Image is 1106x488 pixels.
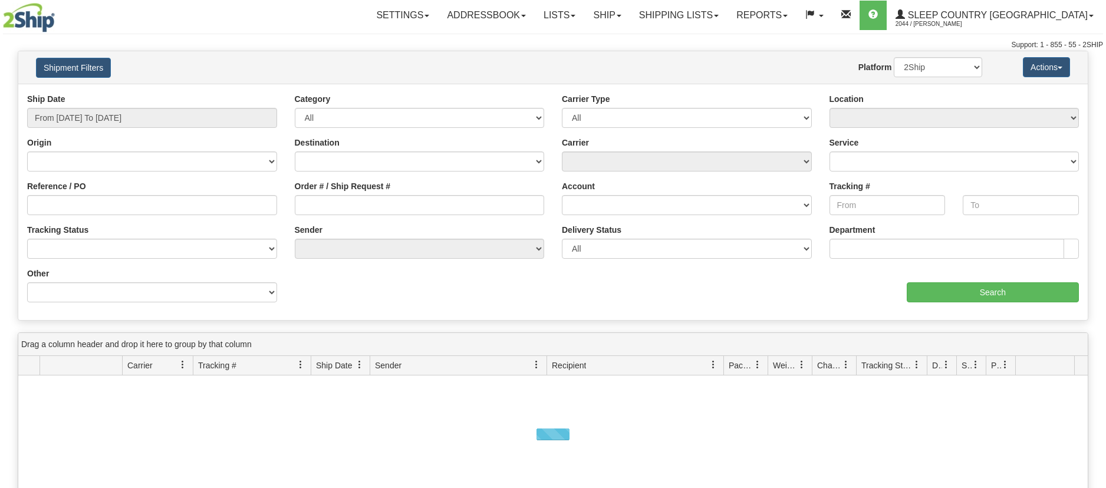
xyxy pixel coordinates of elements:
[748,355,768,375] a: Packages filter column settings
[905,10,1088,20] span: Sleep Country [GEOGRAPHIC_DATA]
[3,3,55,32] img: logo2044.jpg
[966,355,986,375] a: Shipment Issues filter column settings
[552,360,586,371] span: Recipient
[963,195,1079,215] input: To
[562,93,610,105] label: Carrier Type
[562,180,595,192] label: Account
[18,333,1088,356] div: grid grouping header
[995,355,1015,375] a: Pickup Status filter column settings
[27,137,51,149] label: Origin
[936,355,956,375] a: Delivery Status filter column settings
[3,40,1103,50] div: Support: 1 - 855 - 55 - 2SHIP
[27,180,86,192] label: Reference / PO
[295,93,331,105] label: Category
[829,180,870,192] label: Tracking #
[198,360,236,371] span: Tracking #
[907,282,1079,302] input: Search
[932,360,942,371] span: Delivery Status
[829,137,859,149] label: Service
[27,224,88,236] label: Tracking Status
[526,355,547,375] a: Sender filter column settings
[703,355,723,375] a: Recipient filter column settings
[829,224,875,236] label: Department
[27,93,65,105] label: Ship Date
[829,93,864,105] label: Location
[584,1,630,30] a: Ship
[350,355,370,375] a: Ship Date filter column settings
[562,137,589,149] label: Carrier
[295,137,340,149] label: Destination
[535,1,584,30] a: Lists
[295,224,322,236] label: Sender
[127,360,153,371] span: Carrier
[896,18,984,30] span: 2044 / [PERSON_NAME]
[858,61,892,73] label: Platform
[438,1,535,30] a: Addressbook
[367,1,438,30] a: Settings
[829,195,946,215] input: From
[773,360,798,371] span: Weight
[817,360,842,371] span: Charge
[962,360,972,371] span: Shipment Issues
[375,360,401,371] span: Sender
[630,1,728,30] a: Shipping lists
[991,360,1001,371] span: Pickup Status
[295,180,391,192] label: Order # / Ship Request #
[861,360,913,371] span: Tracking Status
[728,1,796,30] a: Reports
[1023,57,1070,77] button: Actions
[729,360,753,371] span: Packages
[316,360,352,371] span: Ship Date
[887,1,1102,30] a: Sleep Country [GEOGRAPHIC_DATA] 2044 / [PERSON_NAME]
[562,224,621,236] label: Delivery Status
[907,355,927,375] a: Tracking Status filter column settings
[836,355,856,375] a: Charge filter column settings
[27,268,49,279] label: Other
[792,355,812,375] a: Weight filter column settings
[291,355,311,375] a: Tracking # filter column settings
[36,58,111,78] button: Shipment Filters
[173,355,193,375] a: Carrier filter column settings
